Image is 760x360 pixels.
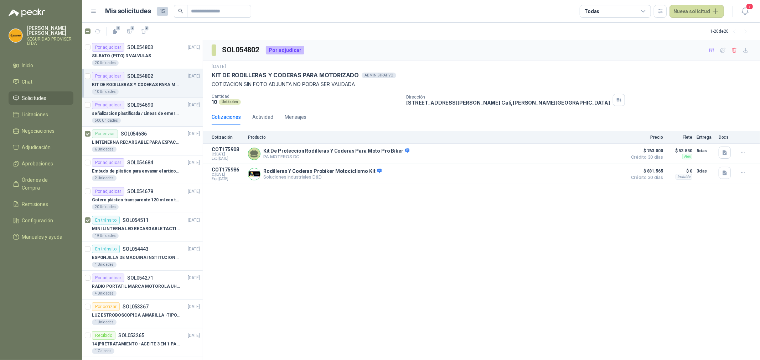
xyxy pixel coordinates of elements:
[92,348,114,354] div: 1 Galones
[92,60,119,66] div: 20 Unidades
[127,275,153,280] p: SOL054271
[22,176,67,192] span: Órdenes de Compra
[127,45,153,50] p: SOL054803
[248,168,260,180] img: Company Logo
[82,184,203,213] a: Por adjudicarSOL054678[DATE] Gotero plástico transparente 120 ml con tapa de seguridad20 Unidades
[92,331,115,340] div: Recibido
[92,197,181,203] p: Gotero plástico transparente 120 ml con tapa de seguridad
[9,124,73,138] a: Negociaciones
[627,175,663,180] span: Crédito 30 días
[9,75,73,89] a: Chat
[22,111,48,118] span: Licitaciones
[627,155,663,159] span: Crédito 30 días
[138,26,149,37] button: 2
[92,226,181,232] p: MINI LINTERNA LED RECARGABLE TACTICA
[188,73,200,80] p: [DATE]
[92,216,120,224] div: En tránsito
[157,7,168,16] span: 15
[92,110,181,117] p: señalizacion plastificada / Líneas de emergencia
[92,89,119,95] div: 10 Unidades
[263,154,409,159] p: PA MOTEROS DC
[82,242,203,271] a: En tránsitoSOL054443[DATE] ESPONJILLA DE MAQUINA INSTITUCIONAL-NEGRA X 12 UNIDADES1 Unidades
[22,217,53,224] span: Configuración
[212,147,244,152] p: COT175908
[212,177,244,181] span: Exp: [DATE]
[105,6,151,16] h1: Mis solicitudes
[9,141,73,154] a: Adjudicación
[123,304,149,309] p: SOL053367
[92,175,117,181] div: 2 Unidades
[9,157,73,170] a: Aprobaciones
[676,174,692,180] div: Incluido
[9,91,73,105] a: Solicitudes
[263,174,382,180] p: Soluciones Industriales D&D
[82,155,203,184] a: Por adjudicarSOL054684[DATE] Embudo de plástico para envasar el anticorrosivo / lubricante2 Unidades
[266,46,304,54] div: Por adjudicar
[127,160,153,165] p: SOL054684
[188,131,200,137] p: [DATE]
[710,26,751,37] div: 1 - 20 de 20
[82,127,203,155] a: Por enviarSOL054686[DATE] LINTENERNA RECARGABLE PARA ESPACIOS ABIERTOS 100-120MTS6 Unidades
[82,300,203,328] a: Por cotizarSOL053367[DATE] LUZ ESTROBOSCOPICA AMARILLA -TIPO BALIZA1 Unidades
[9,108,73,121] a: Licitaciones
[124,26,135,37] button: 2
[92,72,124,80] div: Por adjudicar
[212,99,217,105] p: 10
[212,94,400,99] p: Cantidad
[92,118,121,123] div: 500 Unidades
[697,147,714,155] p: 5 días
[212,113,241,121] div: Cotizaciones
[22,94,47,102] span: Solicitudes
[92,53,151,59] p: SILBATO (PITO) 3 VALVULAS
[82,40,203,69] a: Por adjudicarSOL054803[DATE] SILBATO (PITO) 3 VALVULAS20 Unidades
[123,218,149,223] p: SOL054511
[188,188,200,195] p: [DATE]
[212,72,359,79] p: KIT DE RODILLERAS Y CODERAS PARA MOTORIZADO
[719,135,733,140] p: Docs
[92,319,117,325] div: 1 Unidades
[188,159,200,166] p: [DATE]
[82,69,203,98] a: Por adjudicarSOL054802[DATE] KIT DE RODILLERAS Y CODERAS PARA MOTORIZADO10 Unidades
[22,62,33,69] span: Inicio
[188,217,200,224] p: [DATE]
[669,5,724,18] button: Nueva solicitud
[82,213,203,242] a: En tránsitoSOL054511[DATE] MINI LINTERNA LED RECARGABLE TACTICA19 Unidades
[22,143,51,151] span: Adjudicación
[697,135,714,140] p: Entrega
[127,189,153,194] p: SOL054678
[127,102,153,107] p: SOL054690
[9,197,73,211] a: Remisiones
[746,3,754,10] span: 7
[92,341,181,348] p: 14 | PRETRATAMIENTO -ACEITE 3 EN 1 PARA ARMAMENTO
[22,233,63,241] span: Manuales y ayuda
[222,44,260,55] h3: SOL054802
[212,173,244,177] span: C: [DATE]
[27,37,73,46] p: SEGURIDAD PROVISER LTDA
[212,167,244,173] p: COT175986
[92,312,181,319] p: LUZ ESTROBOSCOPICA AMARILLA -TIPO BALIZA
[219,99,241,105] div: Unidades
[130,25,135,31] span: 2
[178,9,183,14] span: search
[92,283,181,290] p: RADIO PORTATIL MARCA MOTOROLA UHF SIN PANTALLA CON GPS, INCLUYE: ANTENA, BATERIA, CLIP Y CARGADOR
[92,187,124,196] div: Por adjudicar
[92,245,120,253] div: En tránsito
[263,148,409,154] p: Kit De Proteccion Rodilleras Y Coderas Para Moto Pro Biker
[667,147,692,155] p: $ 53.550
[92,302,120,311] div: Por cotizar
[188,44,200,51] p: [DATE]
[682,154,692,159] div: Flex
[627,167,663,175] span: $ 831.565
[92,204,119,210] div: 20 Unidades
[627,135,663,140] p: Precio
[263,168,382,175] p: Rodilleras Y Coderas Probiker Motociclismo Kit
[627,147,663,155] span: $ 763.000
[92,254,181,261] p: ESPONJILLA DE MAQUINA INSTITUCIONAL-NEGRA X 12 UNIDADES
[362,73,396,78] div: ADMINISTRATIVO
[92,291,117,296] div: 4 Unidades
[116,25,121,31] span: 2
[92,168,181,175] p: Embudo de plástico para envasar el anticorrosivo / lubricante
[22,127,55,135] span: Negociaciones
[144,25,149,31] span: 2
[667,167,692,175] p: $ 0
